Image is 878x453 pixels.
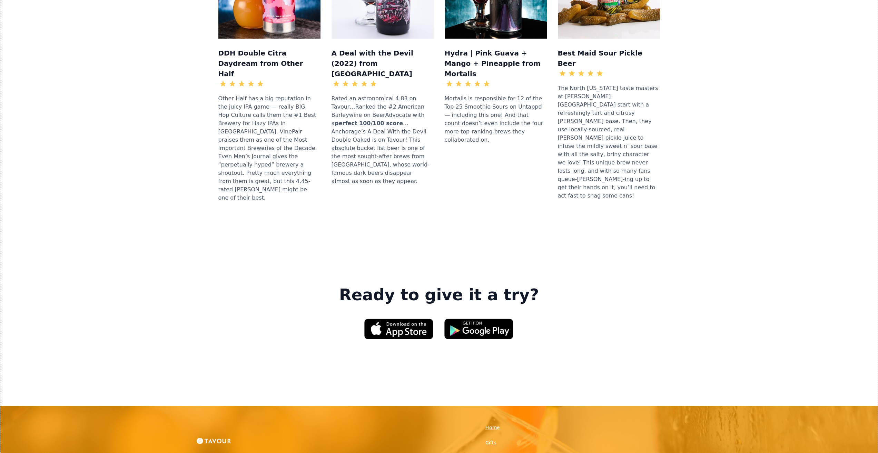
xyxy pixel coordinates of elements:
[332,47,434,79] h3: A Deal with the Devil (2022) from [GEOGRAPHIC_DATA]
[218,47,320,79] h3: DDH Double Citra Daydream from Other Half
[558,47,660,69] h3: Best Maid Sour Pickle Beer
[445,91,547,148] div: Mortalis is responsible for 12 of the Top 25 Smoothie Sours on Untappd — including this one! And ...
[265,80,277,88] div: 4.45
[558,81,660,203] div: The North [US_STATE] taste masters at [PERSON_NAME][GEOGRAPHIC_DATA] start with a refreshingly ta...
[332,91,434,189] div: Rated an astronomical 4.83 on Tavour…Ranked the #2 American Barleywine on BeerAdvocate with a …An...
[445,47,547,79] h3: Hydra | Pink Guava + Mango + Pineapple from Mortalis
[335,120,403,127] strong: perfect 100/100 score
[491,80,504,88] div: 4.48
[604,69,617,78] div: 3.46
[378,80,391,88] div: 4.83
[485,424,500,431] a: Home
[485,439,496,446] a: Gifts
[339,285,539,305] strong: Ready to give it a try?
[218,91,320,205] div: Other Half has a big reputation in the juicy IPA game — really BIG. Hop Culture calls them the #1...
